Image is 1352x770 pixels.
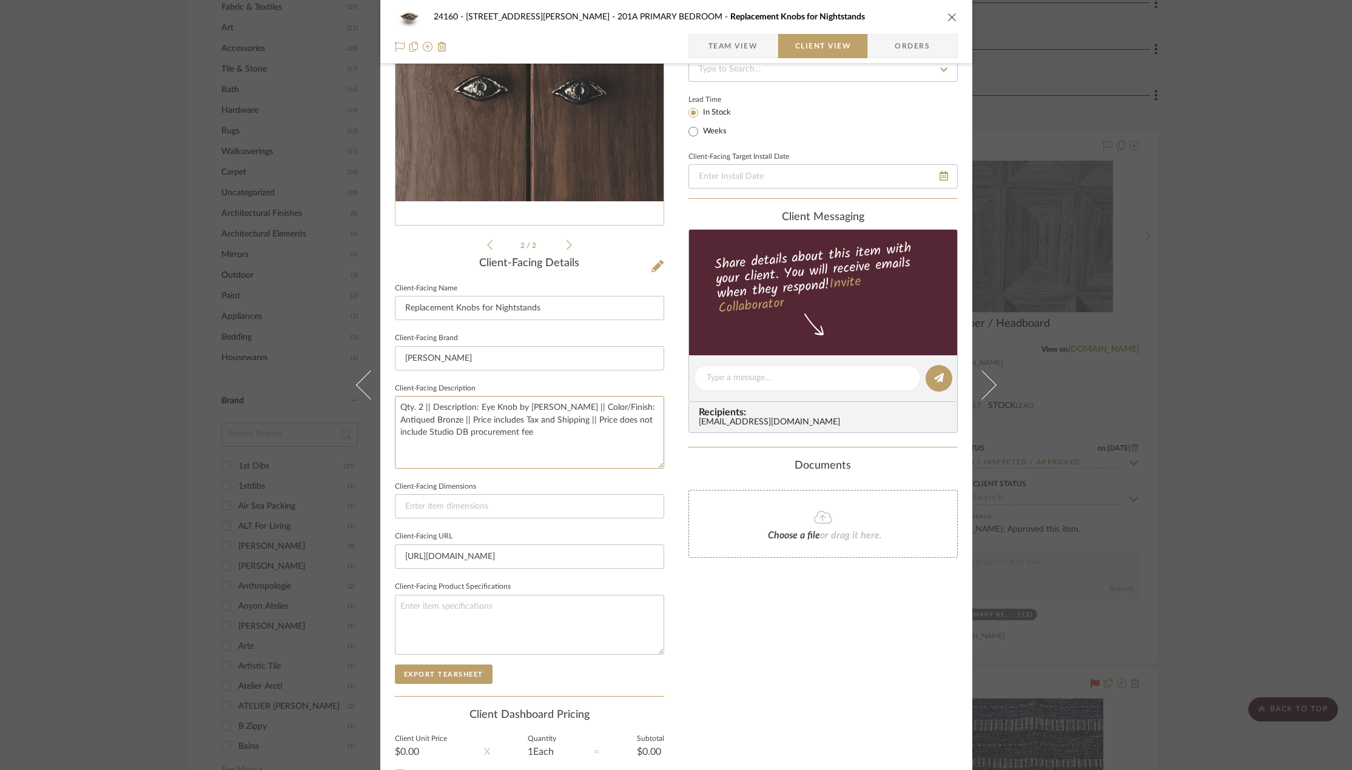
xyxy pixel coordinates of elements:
[820,531,882,540] span: or drag it here.
[688,94,751,105] label: Lead Time
[594,745,599,759] div: =
[395,386,476,392] label: Client-Facing Description
[395,544,664,569] input: Enter item URL
[395,584,511,590] label: Client-Facing Product Specifications
[395,5,424,29] img: c8117439-5e34-43f1-a9fa-52753adbc1ec_48x40.jpg
[699,418,952,427] div: [EMAIL_ADDRESS][DOMAIN_NAME]
[730,13,865,21] span: Replacement Knobs for Nightstands
[520,242,526,249] span: 2
[395,296,664,320] input: Enter Client-Facing Item Name
[395,747,447,757] div: $0.00
[881,34,943,58] span: Orders
[699,407,952,418] span: Recipients:
[395,494,664,518] input: Enter item dimensions
[526,242,532,249] span: /
[395,335,458,341] label: Client-Facing Brand
[637,736,664,742] label: Subtotal
[484,745,490,759] div: X
[395,709,664,722] div: Client Dashboard Pricing
[532,242,538,249] span: 2
[795,34,851,58] span: Client View
[395,665,493,684] button: Export Tearsheet
[701,126,727,137] label: Weeks
[437,42,447,52] img: Remove from project
[688,154,789,160] label: Client-Facing Target Install Date
[617,13,730,21] span: 201A PRIMARY BEDROOM
[687,238,959,319] div: Share details about this item with your client. You will receive emails when they respond!
[947,12,958,22] button: close
[395,534,452,540] label: Client-Facing URL
[688,211,958,224] div: client Messaging
[395,286,457,292] label: Client-Facing Name
[395,484,476,490] label: Client-Facing Dimensions
[528,747,556,757] div: 1 Each
[708,34,758,58] span: Team View
[688,164,958,189] input: Enter Install Date
[688,460,958,473] div: Documents
[768,531,820,540] span: Choose a file
[395,257,664,270] div: Client-Facing Details
[637,747,664,757] div: $0.00
[701,107,731,118] label: In Stock
[395,346,664,370] input: Enter Client-Facing Brand
[688,105,751,139] mat-radio-group: Select item type
[688,58,958,82] input: Type to Search…
[395,736,447,742] label: Client Unit Price
[434,13,617,21] span: 24160 - [STREET_ADDRESS][PERSON_NAME]
[528,736,556,742] label: Quantity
